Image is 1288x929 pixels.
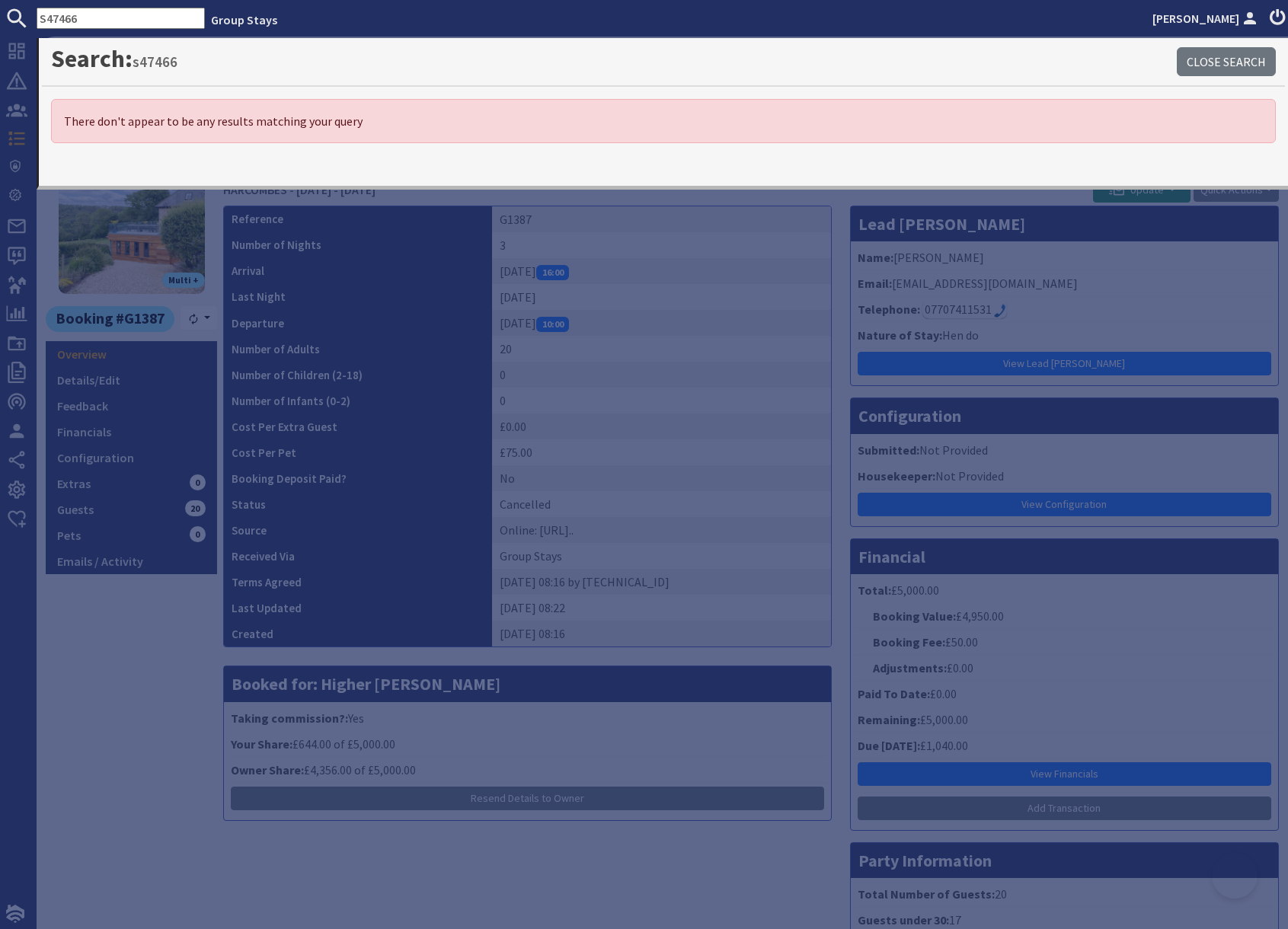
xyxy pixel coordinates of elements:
[492,388,831,413] td: 0
[224,517,491,543] th: Source
[46,341,217,367] a: Overview
[224,362,491,388] th: Number of Children (2-18)
[873,660,947,675] strong: Adjustments:
[492,232,831,258] td: 3
[190,526,206,541] span: 0
[858,442,919,458] strong: Submitted:
[855,604,1274,630] li: £4,950.00
[224,206,491,232] th: Reference
[59,148,205,294] img: HARCOMBES's icon
[190,474,206,490] span: 0
[224,465,491,491] th: Booking Deposit Paid?
[228,758,826,784] li: £4,356.00 of £5,000.00
[224,666,830,701] h3: Booked for: Higher [PERSON_NAME]
[492,569,831,595] td: [DATE] 08:16 by [TECHNICAL_ID]
[59,148,205,294] a: HARCOMBES's icon9.0Multi +
[1212,853,1258,899] iframe: Toggle Customer Support
[46,548,217,574] a: Emails / Activity
[855,323,1274,349] li: Hen do
[224,232,491,258] th: Number of Nights
[536,265,570,280] span: 16:00
[46,496,217,522] a: Guests20
[224,413,491,439] th: Cost Per Extra Guest
[492,491,831,517] td: Cancelled
[858,250,893,265] strong: Name:
[224,569,491,595] th: Terms Agreed
[133,53,177,71] small: s47466
[855,271,1274,297] li: [EMAIL_ADDRESS][DOMAIN_NAME]
[302,577,314,589] i: Agreements were checked at the time of signing booking terms:<br>- I AGREE to take out appropriat...
[224,336,491,362] th: Number of Adults
[1152,9,1261,27] a: [PERSON_NAME]
[224,388,491,413] th: Number of Infants (0-2)
[185,500,206,516] span: 20
[492,258,831,284] td: [DATE]
[492,284,831,310] td: [DATE]
[855,630,1274,656] li: £50.00
[46,393,217,419] a: Feedback
[492,595,831,621] td: [DATE] 08:22
[228,706,826,732] li: Yes
[471,791,584,805] span: Resend Details to Owner
[231,787,823,810] button: Resend Details to Owner
[224,284,491,310] th: Last Night
[492,413,831,439] td: £0.00
[224,491,491,517] th: Status
[855,682,1274,707] li: £0.00
[492,465,831,491] td: No
[858,493,1271,516] a: View Configuration
[492,362,831,388] td: 0
[1194,178,1279,202] button: Quick Actions
[162,273,205,288] span: Multi +
[224,258,491,284] th: Arrival
[211,12,277,27] a: Group Stays
[1109,183,1164,196] span: Update
[855,438,1274,464] li: Not Provided
[851,206,1278,241] h3: Lead [PERSON_NAME]
[224,595,491,621] th: Last Updated
[1093,178,1191,203] button: Update
[46,471,217,496] a: Extras0
[492,517,831,543] td: Online: https://www.bookingstays.co.uk/properties/harcombes/calendar
[858,583,891,598] strong: Total:
[858,762,1271,786] a: View Financials
[492,621,831,646] td: [DATE] 08:16
[858,468,935,484] strong: Housekeeper:
[46,522,217,548] a: Pets0
[851,843,1278,878] h3: Party Information
[231,736,292,752] strong: Your Share:
[855,245,1274,271] li: [PERSON_NAME]
[873,608,956,624] strong: Booking Value:
[858,302,920,317] strong: Telephone:
[224,439,491,465] th: Cost Per Pet
[858,327,942,343] strong: Nature of Stay:
[855,578,1274,604] li: £5,000.00
[922,300,1007,318] div: Call: 07707411531
[51,44,1177,73] h1: Search:
[858,738,920,753] strong: Due [DATE]:
[46,306,174,332] a: Booking #G1387
[855,464,1274,490] li: Not Provided
[6,905,24,923] img: staytech_i_w-64f4e8e9ee0a9c174fd5317b4b171b261742d2d393467e5bdba4413f4f884c10.svg
[492,439,831,465] td: £75.00
[536,317,570,332] span: 10:00
[492,206,831,232] td: G1387
[858,712,920,727] strong: Remaining:
[492,336,831,362] td: 20
[228,732,826,758] li: £644.00 of £5,000.00
[873,634,945,650] strong: Booking Fee:
[855,733,1274,759] li: £1,040.00
[858,276,892,291] strong: Email:
[224,543,491,569] th: Received Via
[51,99,1276,143] div: There don't appear to be any results matching your query
[858,352,1271,375] a: View Lead [PERSON_NAME]
[855,882,1274,908] li: 20
[231,710,348,726] strong: Taking commission?:
[994,304,1006,318] img: hfpfyWBK5wQHBAGPgDf9c6qAYOxxMAAAAASUVORK5CYII=
[46,419,217,445] a: Financials
[851,539,1278,574] h3: Financial
[858,686,930,701] strong: Paid To Date:
[858,886,995,902] strong: Total Number of Guests:
[492,543,831,569] td: Group Stays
